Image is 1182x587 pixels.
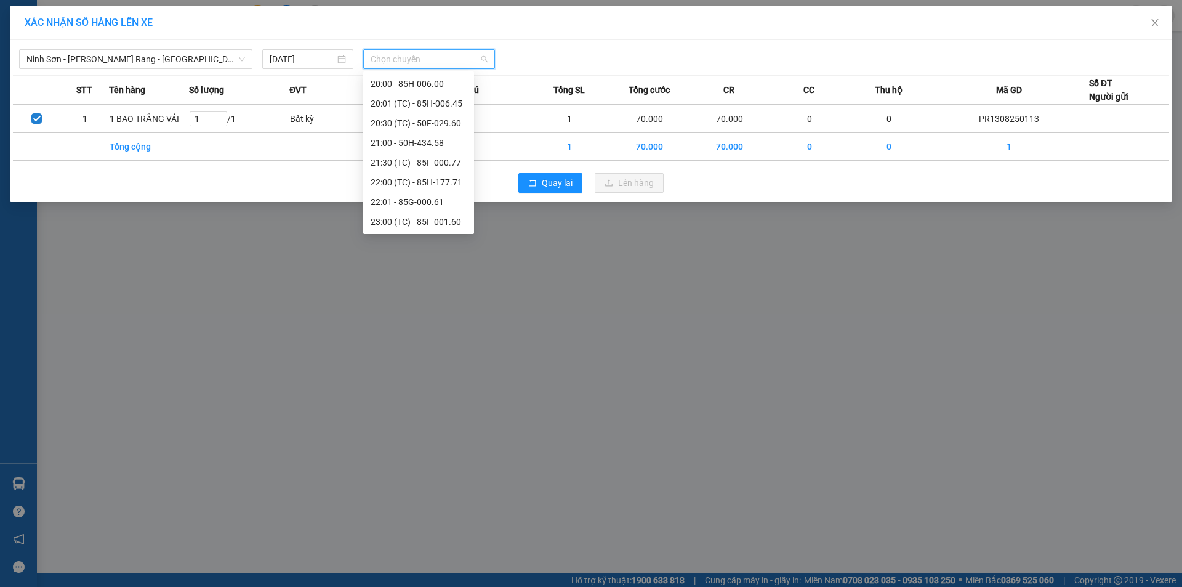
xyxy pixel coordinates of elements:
[371,97,467,110] div: 20:01 (TC) - 85H-006.45
[609,105,689,133] td: 70.000
[371,195,467,209] div: 22:01 - 85G-000.61
[803,83,814,97] span: CC
[189,83,224,97] span: Số lượng
[770,105,850,133] td: 0
[270,52,335,66] input: 13/08/2025
[371,156,467,169] div: 21:30 (TC) - 85F-000.77
[723,83,734,97] span: CR
[289,83,307,97] span: ĐVT
[26,50,245,68] span: Ninh Sơn - Phan Rang - Miền Tây
[689,133,770,161] td: 70.000
[371,176,467,189] div: 22:00 (TC) - 85H-177.71
[109,105,189,133] td: 1 BAO TRẮNG VẢI
[595,173,664,193] button: uploadLên hàng
[529,133,609,161] td: 1
[849,105,929,133] td: 0
[770,133,850,161] td: 0
[1089,76,1128,103] div: Số ĐT Người gửi
[689,105,770,133] td: 70.000
[528,179,537,188] span: rollback
[371,50,488,68] span: Chọn chuyến
[76,83,92,97] span: STT
[849,133,929,161] td: 0
[289,105,369,133] td: Bất kỳ
[929,105,1089,133] td: PR1308250113
[449,105,529,133] td: ---
[371,136,467,150] div: 21:00 - 50H-434.58
[529,105,609,133] td: 1
[1150,18,1160,28] span: close
[929,133,1089,161] td: 1
[109,83,145,97] span: Tên hàng
[189,105,290,133] td: / 1
[1138,6,1172,41] button: Close
[61,105,109,133] td: 1
[553,83,585,97] span: Tổng SL
[109,133,189,161] td: Tổng cộng
[371,215,467,229] div: 23:00 (TC) - 85F-001.60
[629,83,670,97] span: Tổng cước
[371,77,467,91] div: 20:00 - 85H-006.00
[518,173,582,193] button: rollbackQuay lại
[542,176,573,190] span: Quay lại
[609,133,689,161] td: 70.000
[371,116,467,130] div: 20:30 (TC) - 50F-029.60
[25,17,153,28] span: XÁC NHẬN SỐ HÀNG LÊN XE
[875,83,903,97] span: Thu hộ
[996,83,1022,97] span: Mã GD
